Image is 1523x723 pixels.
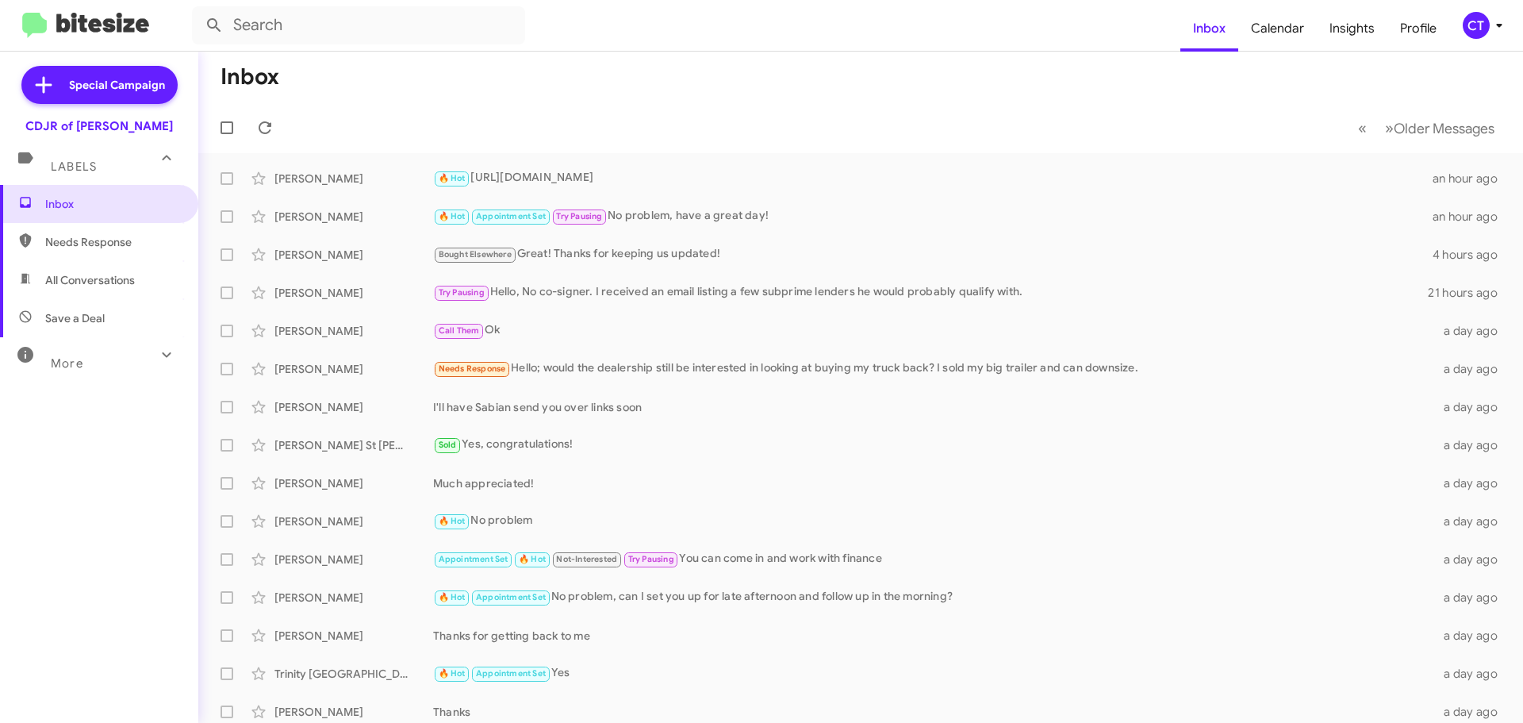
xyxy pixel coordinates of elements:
[433,169,1433,187] div: [URL][DOMAIN_NAME]
[1317,6,1387,52] a: Insights
[274,247,433,263] div: [PERSON_NAME]
[476,211,546,221] span: Appointment Set
[274,171,433,187] div: [PERSON_NAME]
[433,664,1434,683] div: Yes
[274,513,433,529] div: [PERSON_NAME]
[274,628,433,644] div: [PERSON_NAME]
[1449,12,1506,39] button: CT
[439,554,508,564] span: Appointment Set
[433,436,1434,454] div: Yes, congratulations!
[433,628,1434,644] div: Thanks for getting back to me
[1434,513,1510,529] div: a day ago
[439,668,466,679] span: 🔥 Hot
[274,437,433,453] div: [PERSON_NAME] St [PERSON_NAME]
[45,272,135,288] span: All Conversations
[1358,118,1367,138] span: «
[274,285,433,301] div: [PERSON_NAME]
[433,321,1434,340] div: Ok
[45,310,105,326] span: Save a Deal
[439,440,457,450] span: Sold
[439,173,466,183] span: 🔥 Hot
[1433,209,1510,225] div: an hour ago
[69,77,165,93] span: Special Campaign
[1387,6,1449,52] a: Profile
[274,361,433,377] div: [PERSON_NAME]
[1433,247,1510,263] div: 4 hours ago
[1463,12,1490,39] div: CT
[45,234,180,250] span: Needs Response
[1433,171,1510,187] div: an hour ago
[433,207,1433,225] div: No problem, have a great day!
[556,211,602,221] span: Try Pausing
[433,475,1434,491] div: Much appreciated!
[274,475,433,491] div: [PERSON_NAME]
[21,66,178,104] a: Special Campaign
[51,356,83,371] span: More
[433,704,1434,720] div: Thanks
[1434,666,1510,682] div: a day ago
[221,64,279,90] h1: Inbox
[1180,6,1238,52] a: Inbox
[1428,285,1510,301] div: 21 hours ago
[439,516,466,526] span: 🔥 Hot
[1238,6,1317,52] a: Calendar
[274,399,433,415] div: [PERSON_NAME]
[439,325,480,336] span: Call Them
[1434,475,1510,491] div: a day ago
[45,196,180,212] span: Inbox
[274,704,433,720] div: [PERSON_NAME]
[1375,112,1504,144] button: Next
[51,160,97,174] span: Labels
[274,209,433,225] div: [PERSON_NAME]
[1385,118,1394,138] span: »
[1434,361,1510,377] div: a day ago
[25,118,173,134] div: CDJR of [PERSON_NAME]
[274,666,433,682] div: Trinity [GEOGRAPHIC_DATA]
[433,399,1434,415] div: I'll have Sabian send you over links soon
[1348,112,1376,144] button: Previous
[1434,399,1510,415] div: a day ago
[439,592,466,602] span: 🔥 Hot
[433,512,1434,530] div: No problem
[274,552,433,567] div: [PERSON_NAME]
[1434,437,1510,453] div: a day ago
[519,554,546,564] span: 🔥 Hot
[433,245,1433,263] div: Great! Thanks for keeping us updated!
[476,592,546,602] span: Appointment Set
[1434,552,1510,567] div: a day ago
[439,211,466,221] span: 🔥 Hot
[1434,628,1510,644] div: a day ago
[433,588,1434,606] div: No problem, can I set you up for late afternoon and follow up in the morning?
[1434,704,1510,720] div: a day ago
[1349,112,1504,144] nav: Page navigation example
[433,360,1434,378] div: Hello; would the dealership still be interested in looking at buying my truck back? I sold my big...
[274,323,433,339] div: [PERSON_NAME]
[476,668,546,679] span: Appointment Set
[1434,323,1510,339] div: a day ago
[439,363,506,374] span: Needs Response
[439,287,485,298] span: Try Pausing
[556,554,617,564] span: Not-Interested
[439,249,512,260] span: Bought Elsewhere
[192,6,525,44] input: Search
[628,554,674,564] span: Try Pausing
[433,283,1428,302] div: Hello, No co-signer. I received an email listing a few subprime lenders he would probably qualify...
[274,590,433,606] div: [PERSON_NAME]
[1434,590,1510,606] div: a day ago
[1394,120,1494,137] span: Older Messages
[433,550,1434,568] div: You can come in and work with finance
